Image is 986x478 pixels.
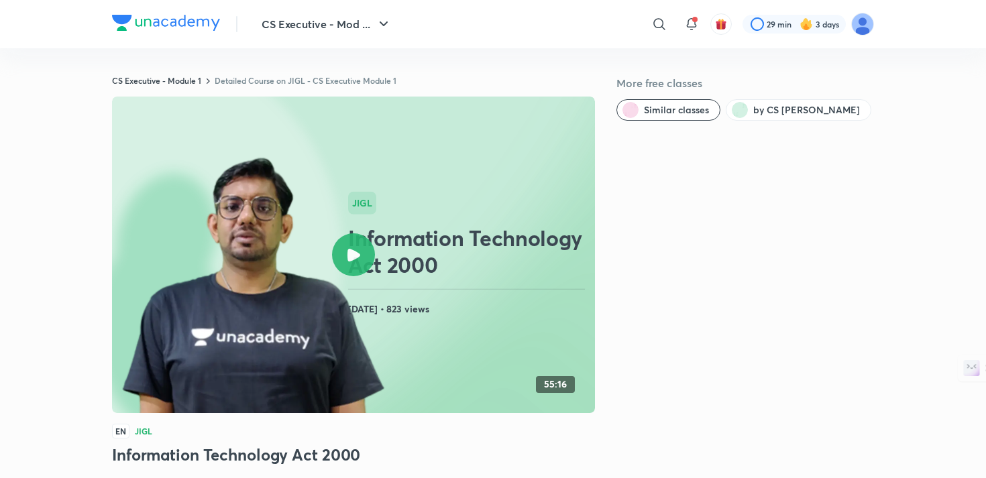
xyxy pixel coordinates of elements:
img: sumit kumar [851,13,874,36]
img: streak [800,17,813,31]
img: Company Logo [112,15,220,31]
h5: More free classes [616,75,874,91]
a: Company Logo [112,15,220,34]
a: Detailed Course on JIGL - CS Executive Module 1 [215,75,396,86]
span: EN [112,424,129,438]
h4: [DATE] • 823 views [348,300,590,318]
span: Similar classes [644,103,709,117]
h2: Information Technology Act 2000 [348,225,590,278]
h4: JIGL [135,427,152,435]
img: avatar [715,18,727,30]
h3: Information Technology Act 2000 [112,444,595,465]
button: avatar [710,13,732,35]
button: CS Executive - Mod ... [254,11,400,38]
span: by CS Amit Vohra [753,103,860,117]
a: CS Executive - Module 1 [112,75,201,86]
button: Similar classes [616,99,720,121]
button: by CS Amit Vohra [726,99,871,121]
h4: 55:16 [544,379,567,390]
